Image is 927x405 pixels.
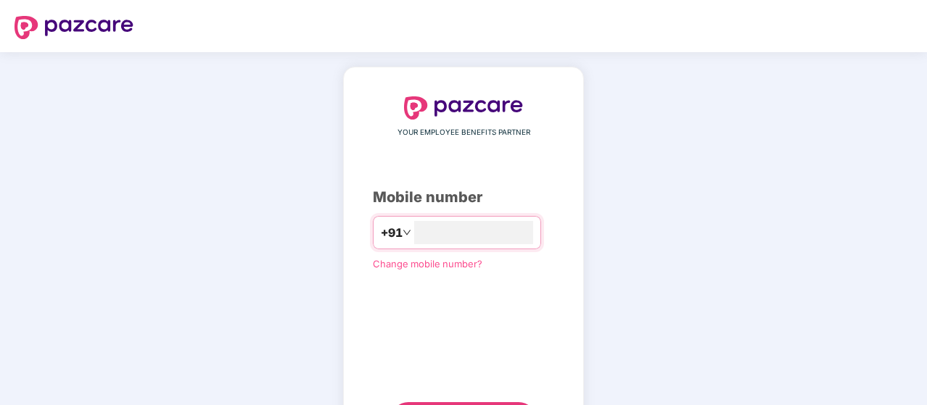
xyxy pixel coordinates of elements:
[373,186,554,209] div: Mobile number
[404,96,523,120] img: logo
[397,127,530,138] span: YOUR EMPLOYEE BENEFITS PARTNER
[15,16,133,39] img: logo
[403,228,411,237] span: down
[373,258,482,270] a: Change mobile number?
[381,224,403,242] span: +91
